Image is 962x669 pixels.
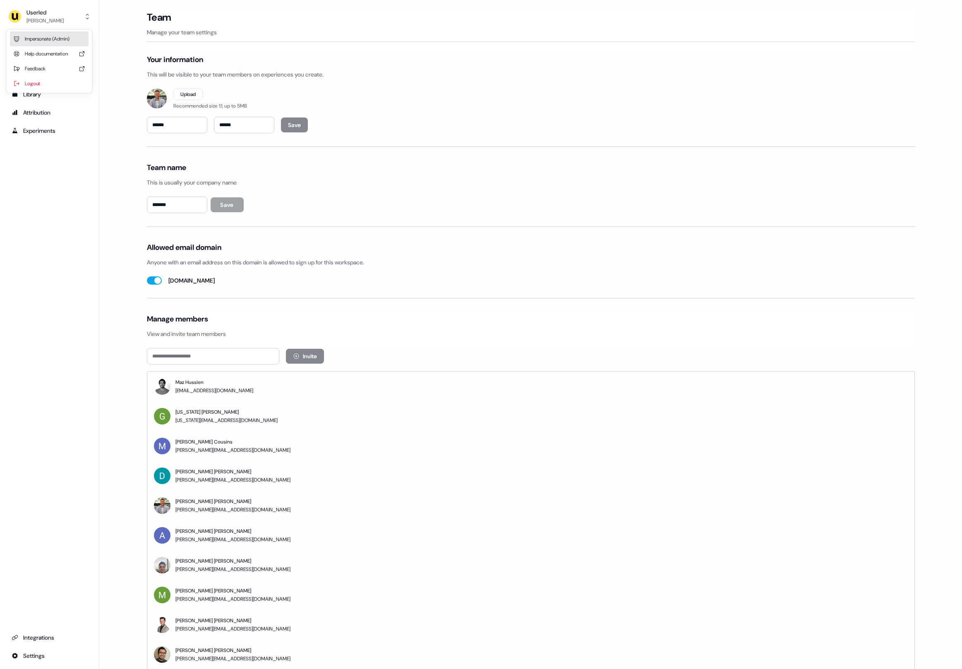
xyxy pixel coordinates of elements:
[10,76,89,91] div: Logout
[10,61,89,76] div: Feedback
[7,30,92,93] div: Userled[PERSON_NAME]
[26,17,64,25] div: [PERSON_NAME]
[26,8,64,17] div: Userled
[10,46,89,61] div: Help documentation
[7,7,92,26] button: Userled[PERSON_NAME]
[10,31,89,46] div: Impersonate (Admin)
